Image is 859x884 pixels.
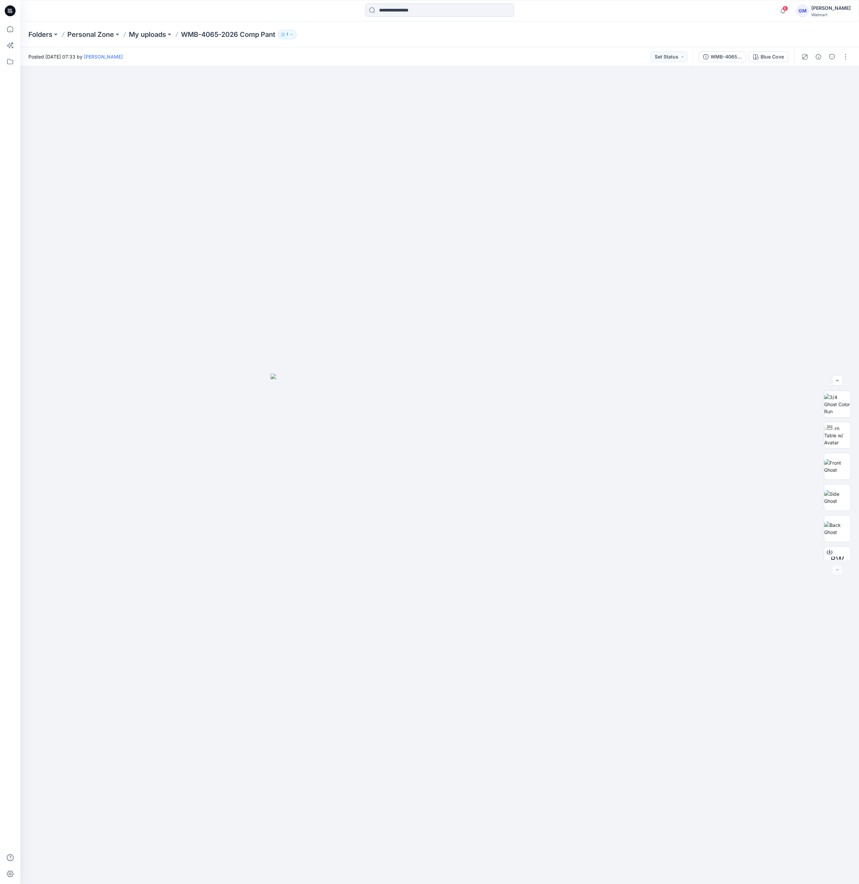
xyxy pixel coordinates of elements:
[761,53,784,61] div: Blue Cove
[278,30,297,39] button: 1
[824,394,851,415] img: 3/4 Ghost Color Run
[824,459,851,473] img: Front Ghost
[28,53,123,60] span: Posted [DATE] 07:33 by
[831,554,844,566] span: BW
[824,521,851,536] img: Back Ghost
[699,51,746,62] button: WMB-4065-2026 Comp Pant_Full Colorway
[129,30,166,39] a: My uploads
[813,51,824,62] button: Details
[811,12,851,17] div: Walmart
[824,490,851,505] img: Side Ghost
[811,4,851,12] div: [PERSON_NAME]
[84,54,123,60] a: [PERSON_NAME]
[271,374,609,884] img: eyJhbGciOiJIUzI1NiIsImtpZCI6IjAiLCJzbHQiOiJzZXMiLCJ0eXAiOiJKV1QifQ.eyJkYXRhIjp7InR5cGUiOiJzdG9yYW...
[711,53,742,61] div: WMB-4065-2026 Comp Pant_Full Colorway
[67,30,114,39] a: Personal Zone
[181,30,275,39] p: WMB-4065-2026 Comp Pant
[286,31,288,38] p: 1
[783,6,788,11] span: 6
[796,5,809,17] div: GM
[749,51,788,62] button: Blue Cove
[824,425,851,446] img: Turn Table w/ Avatar
[28,30,52,39] a: Folders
